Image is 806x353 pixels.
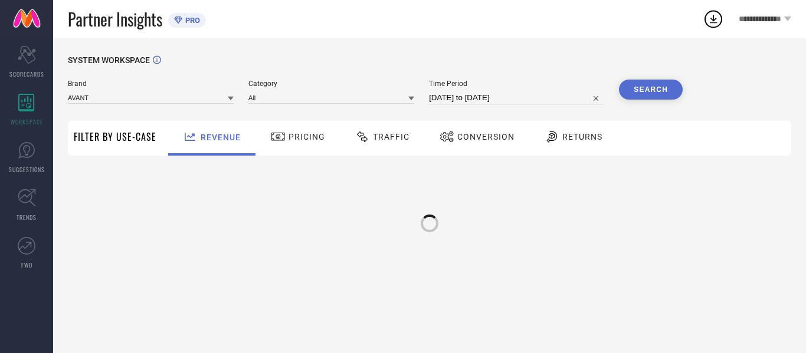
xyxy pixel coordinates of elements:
span: SYSTEM WORKSPACE [68,55,150,65]
span: TRENDS [17,213,37,222]
span: Pricing [289,132,325,141]
span: PRO [182,16,200,25]
span: Conversion [457,132,515,141]
span: Revenue [201,133,241,142]
span: SCORECARDS [9,70,44,78]
div: Open download list [703,8,724,29]
span: Traffic [373,132,409,141]
span: SUGGESTIONS [9,165,45,174]
span: Filter By Use-Case [74,130,156,144]
span: Time Period [429,80,604,88]
span: Category [248,80,414,88]
span: FWD [21,260,32,269]
input: Select time period [429,91,604,105]
span: Partner Insights [68,7,162,31]
span: Brand [68,80,234,88]
span: Returns [562,132,602,141]
button: Search [619,80,683,100]
span: WORKSPACE [11,117,43,126]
